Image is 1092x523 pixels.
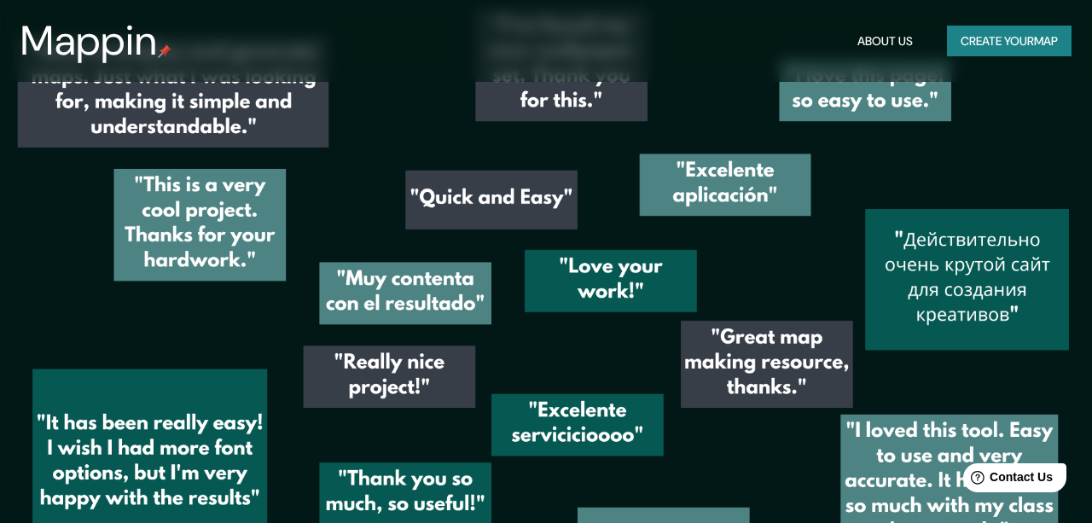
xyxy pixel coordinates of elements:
h3: Mappin [20,17,158,65]
button: Create yourmap [947,26,1072,57]
iframe: Help widget launcher [940,456,1073,504]
button: About Us [851,26,920,57]
img: mappin-pin [158,44,171,58]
